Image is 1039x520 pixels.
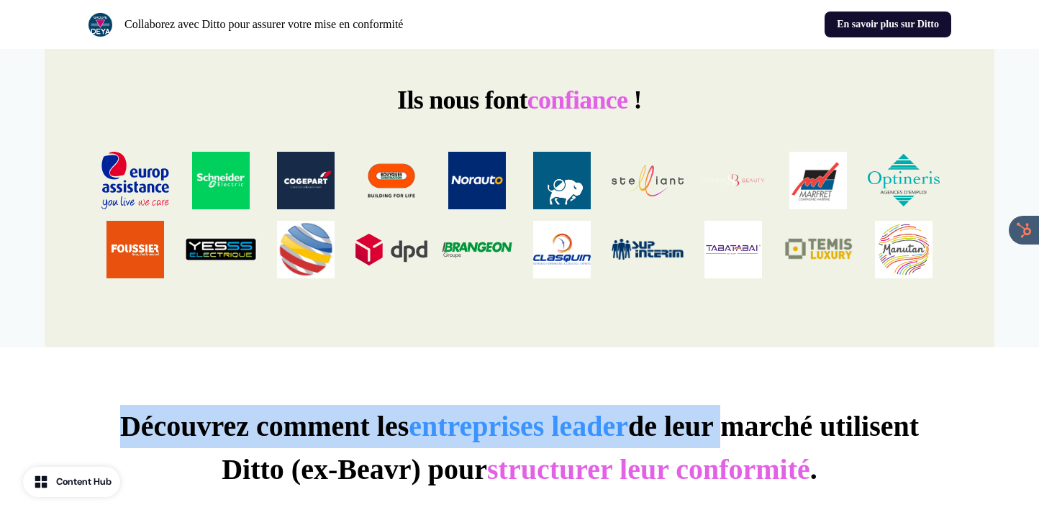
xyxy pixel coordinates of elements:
[124,16,403,33] p: Collaborez avec Ditto pour assurer votre mise en conformité
[397,83,642,117] p: Ils nous font !
[487,453,810,485] span: structurer leur conformité
[527,86,628,114] span: confiance
[409,410,628,442] span: entreprises leader
[56,475,112,489] div: Content Hub
[23,467,120,497] button: Content Hub
[825,12,951,37] a: En savoir plus sur Ditto
[88,405,951,491] p: Découvrez comment les de leur marché utilisent Ditto (ex-Beavr) pour .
